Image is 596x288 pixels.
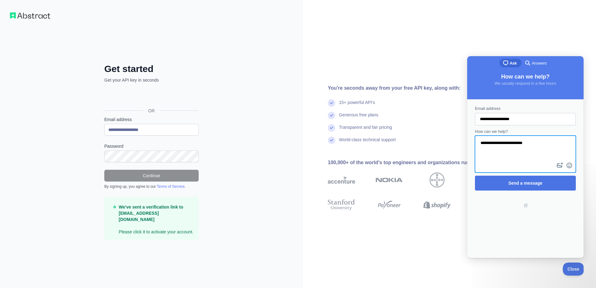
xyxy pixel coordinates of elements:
img: Workflow [10,12,50,19]
iframe: Sign in with Google Button [101,90,201,104]
p: Please click it to activate your account. [119,204,194,235]
div: By signing up, you agree to our . [104,184,199,189]
img: accenture [328,173,355,187]
div: 100,000+ of the world's top engineers and organizations run on Abstract: [328,159,518,166]
img: check mark [328,137,335,144]
div: Generous free plans [339,112,378,124]
div: You're seconds away from your free API key, along with: [328,84,518,92]
div: Sign in with Google. Opens in new tab [104,90,197,104]
div: World-class technical support [339,137,396,149]
img: check mark [328,124,335,132]
label: Password [104,143,199,149]
strong: We've sent a verification link to [EMAIL_ADDRESS][DOMAIN_NAME] [119,205,183,222]
iframe: Help Scout Beacon - Close [563,263,584,276]
img: stanford university [328,198,355,212]
img: shopify [423,198,451,212]
button: Continue [104,170,199,182]
label: Email address [104,116,199,123]
p: Get your API key in seconds [104,77,199,83]
img: check mark [328,99,335,107]
img: nokia [376,173,403,187]
a: Terms of Service [157,184,184,189]
div: 15+ powerful API's [339,99,375,112]
iframe: Help Scout Beacon - Live Chat, Contact Form, and Knowledge Base [467,56,584,258]
h2: Get started [104,63,199,74]
img: check mark [328,112,335,119]
span: OR [143,108,160,114]
img: bayer [430,173,445,187]
div: Transparent and fair pricing [339,124,392,137]
img: payoneer [376,198,403,212]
